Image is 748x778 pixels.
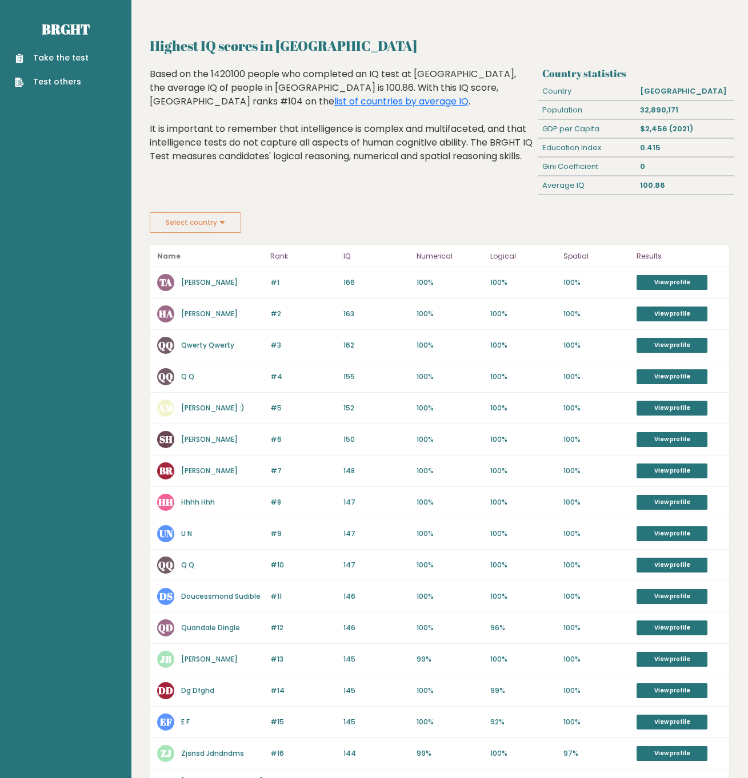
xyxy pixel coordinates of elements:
[563,654,630,664] p: 100%
[270,717,337,727] p: #15
[538,158,636,176] div: Gini Coefficient
[181,372,194,381] a: Q Q
[42,20,90,38] a: Brght
[343,340,410,350] p: 162
[637,558,707,573] a: View profile
[637,683,707,698] a: View profile
[563,717,630,727] p: 100%
[181,340,234,350] a: Qwerty Qwerty
[158,370,173,383] text: QQ
[637,401,707,416] a: View profile
[490,591,557,602] p: 100%
[158,684,173,697] text: DD
[563,560,630,570] p: 100%
[490,497,557,507] p: 100%
[417,529,483,539] p: 100%
[563,686,630,696] p: 100%
[270,591,337,602] p: #11
[490,434,557,445] p: 100%
[159,307,173,320] text: HA
[637,463,707,478] a: View profile
[417,372,483,382] p: 100%
[343,249,410,263] p: IQ
[417,591,483,602] p: 100%
[158,338,173,352] text: QQ
[181,529,192,538] a: U N
[490,309,557,319] p: 100%
[343,372,410,382] p: 155
[637,432,707,447] a: View profile
[636,120,734,138] div: $2,456 (2021)
[15,76,89,88] a: Test others
[417,403,483,413] p: 100%
[637,249,722,263] p: Results
[343,529,410,539] p: 147
[563,497,630,507] p: 100%
[343,403,410,413] p: 152
[563,748,630,759] p: 97%
[538,176,636,195] div: Average IQ
[343,497,410,507] p: 147
[490,623,557,633] p: 96%
[270,340,337,350] p: #3
[563,277,630,288] p: 100%
[637,620,707,635] a: View profile
[636,101,734,119] div: 32,890,171
[417,686,483,696] p: 100%
[417,309,483,319] p: 100%
[158,558,173,571] text: QQ
[181,654,238,664] a: [PERSON_NAME]
[181,466,238,475] a: [PERSON_NAME]
[181,591,261,601] a: Doucessmond Sudible
[157,251,181,261] b: Name
[490,560,557,570] p: 100%
[490,466,557,476] p: 100%
[160,652,171,666] text: JB
[637,526,707,541] a: View profile
[159,527,173,540] text: UN
[270,560,337,570] p: #10
[417,654,483,664] p: 99%
[270,434,337,445] p: #6
[563,309,630,319] p: 100%
[563,529,630,539] p: 100%
[343,309,410,319] p: 163
[334,95,469,108] a: list of countries by average IQ
[270,309,337,319] p: #2
[417,277,483,288] p: 100%
[160,715,172,728] text: EF
[270,497,337,507] p: #8
[636,82,734,100] div: [GEOGRAPHIC_DATA]
[490,686,557,696] p: 99%
[15,52,89,64] a: Take the test
[636,158,734,176] div: 0
[637,369,707,384] a: View profile
[490,277,557,288] p: 100%
[343,434,410,445] p: 150
[270,372,337,382] p: #4
[490,529,557,539] p: 100%
[181,748,244,758] a: Zjsnsd Jdndndms
[563,591,630,602] p: 100%
[637,307,707,321] a: View profile
[343,654,410,664] p: 145
[158,401,174,414] text: AM
[637,746,707,761] a: View profile
[181,309,238,319] a: [PERSON_NAME]
[159,464,173,477] text: BR
[150,212,241,233] button: Select country
[542,67,730,79] h3: Country statistics
[490,654,557,664] p: 100%
[159,590,173,603] text: DS
[181,434,238,444] a: [PERSON_NAME]
[181,560,194,570] a: Q Q
[636,139,734,157] div: 0.415
[181,623,240,632] a: Quandale Dingle
[417,623,483,633] p: 100%
[636,176,734,195] div: 100.86
[417,497,483,507] p: 100%
[270,403,337,413] p: #5
[490,748,557,759] p: 100%
[490,372,557,382] p: 100%
[343,560,410,570] p: 147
